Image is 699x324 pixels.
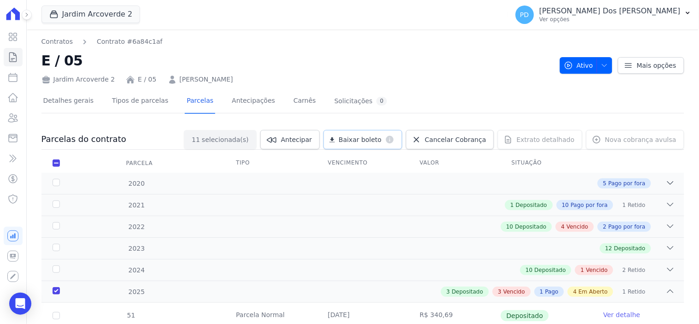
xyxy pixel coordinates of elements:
[535,266,566,274] span: Depositado
[573,288,577,296] span: 4
[126,312,135,319] span: 51
[41,6,141,23] button: Jardim Arcoverde 2
[501,310,549,321] span: Depositado
[515,223,546,231] span: Depositado
[41,37,73,47] a: Contratos
[623,201,626,209] span: 1
[516,201,547,209] span: Depositado
[603,223,607,231] span: 2
[230,89,277,114] a: Antecipações
[225,153,317,173] th: Tipo
[562,201,569,209] span: 10
[180,75,233,84] a: [PERSON_NAME]
[500,153,592,173] th: Situação
[41,37,552,47] nav: Breadcrumb
[560,57,613,74] button: Ativo
[506,223,513,231] span: 10
[138,75,156,84] a: E / 05
[603,179,607,188] span: 5
[579,288,608,296] span: Em Aberto
[567,223,588,231] span: Vencido
[628,266,646,274] span: Retido
[628,201,646,209] span: Retido
[526,266,533,274] span: 10
[323,130,402,149] a: Baixar boleto
[41,89,96,114] a: Detalhes gerais
[425,135,486,144] span: Cancelar Cobrança
[9,293,31,315] div: Open Intercom Messenger
[604,310,640,319] a: Ver detalhe
[41,50,552,71] h2: E / 05
[53,312,60,319] input: Só é possível selecionar pagamentos em aberto
[609,179,646,188] span: Pago por fora
[540,16,681,23] p: Ver opções
[376,97,388,106] div: 0
[110,89,170,114] a: Tipos de parcelas
[545,288,558,296] span: Pago
[564,57,593,74] span: Ativo
[409,153,500,173] th: Valor
[637,61,676,70] span: Mais opções
[335,97,388,106] div: Solicitações
[317,153,409,173] th: Vencimento
[41,134,126,145] h3: Parcelas do contrato
[498,288,502,296] span: 3
[605,244,612,253] span: 12
[586,266,608,274] span: Vencido
[571,201,608,209] span: Pago por fora
[452,288,483,296] span: Depositado
[503,288,525,296] span: Vencido
[202,135,249,144] span: selecionada(s)
[540,288,544,296] span: 1
[41,75,115,84] div: Jardim Arcoverde 2
[281,135,312,144] span: Antecipar
[260,130,320,149] a: Antecipar
[618,57,684,74] a: Mais opções
[623,288,626,296] span: 1
[97,37,163,47] a: Contrato #6a84c1af
[406,130,494,149] a: Cancelar Cobrança
[540,6,681,16] p: [PERSON_NAME] Dos [PERSON_NAME]
[446,288,450,296] span: 3
[192,135,200,144] span: 11
[339,135,382,144] span: Baixar boleto
[520,12,529,18] span: PD
[581,266,584,274] span: 1
[609,223,646,231] span: Pago por fora
[628,288,646,296] span: Retido
[508,2,699,28] button: PD [PERSON_NAME] Dos [PERSON_NAME] Ver opções
[292,89,318,114] a: Carnês
[511,201,514,209] span: 1
[333,89,389,114] a: Solicitações0
[185,89,215,114] a: Parcelas
[623,266,626,274] span: 2
[41,37,163,47] nav: Breadcrumb
[561,223,565,231] span: 4
[115,154,164,172] div: Parcela
[614,244,646,253] span: Depositado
